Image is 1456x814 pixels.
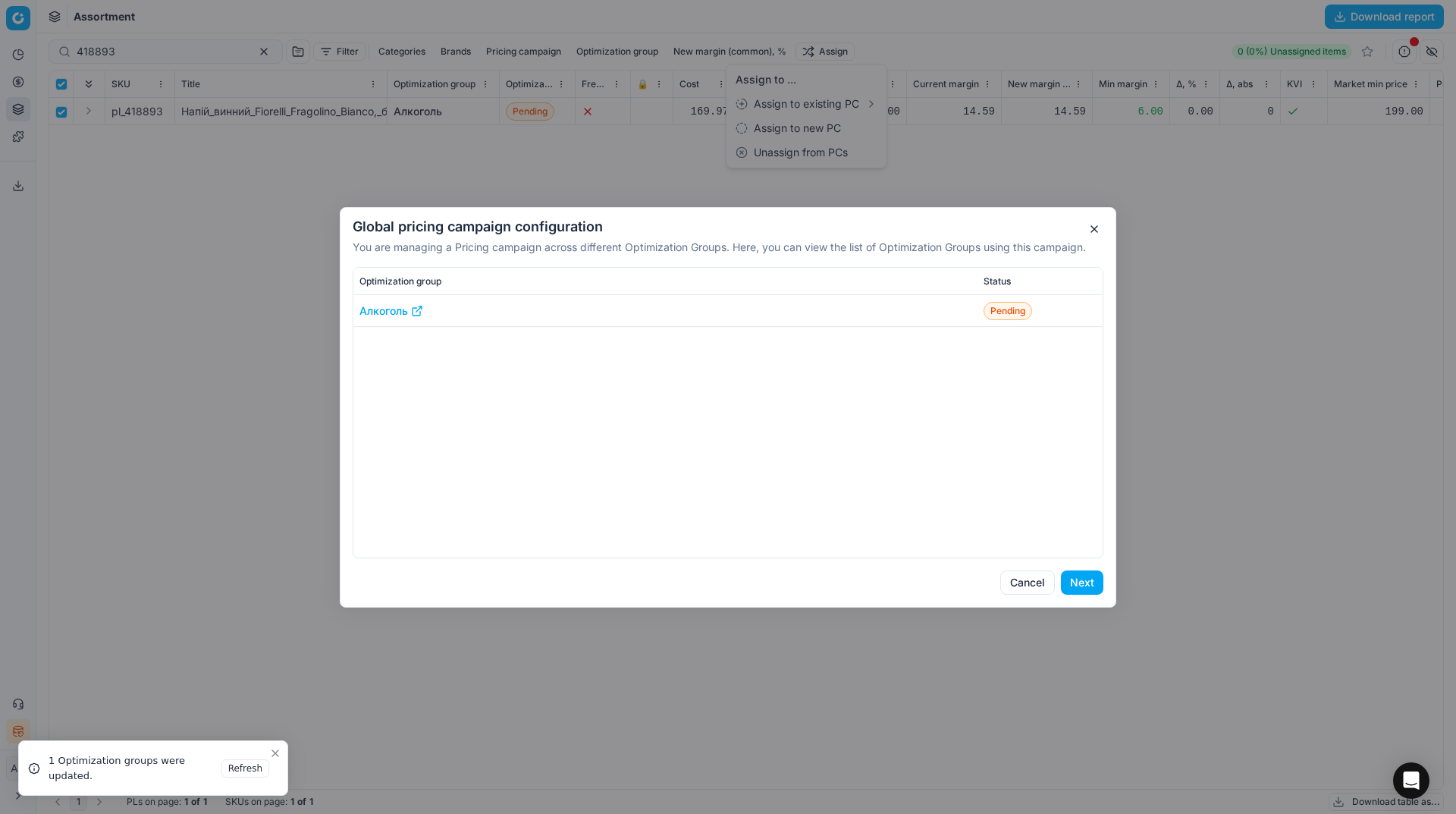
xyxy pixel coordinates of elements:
span: Optimization group [359,275,441,287]
button: Next [1061,570,1103,595]
span: Pending [984,301,1032,319]
span: Status [984,275,1011,287]
button: Cancel [1000,570,1055,595]
h2: Global pricing campaign configuration [353,220,1103,234]
a: Алкоголь [359,303,423,318]
p: You are managing a Pricing campaign across different Optimization Groups. Here, you can view the ... [353,240,1103,255]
